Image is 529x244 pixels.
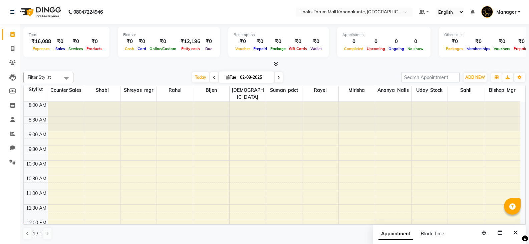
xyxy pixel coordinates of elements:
div: ₹0 [465,38,492,45]
img: Manager [481,6,493,18]
div: ₹0 [54,38,67,45]
div: ₹0 [444,38,465,45]
span: 1 / 1 [33,230,42,237]
div: ₹0 [136,38,148,45]
div: 0 [365,38,387,45]
div: ₹0 [252,38,269,45]
div: ₹0 [309,38,323,45]
span: Tue [224,75,238,80]
input: Search Appointment [401,72,460,82]
input: 2025-09-02 [238,72,271,82]
div: ₹0 [287,38,309,45]
div: 9:00 AM [27,131,48,138]
div: 11:00 AM [25,190,48,197]
span: Bishop_Mgr [484,86,520,94]
div: Appointment [342,32,425,38]
span: Mirisha [339,86,375,94]
img: logo [17,3,63,21]
span: ADD NEW [465,75,485,80]
span: Uday_Stock [412,86,448,94]
div: ₹0 [148,38,178,45]
span: Products [85,46,104,51]
div: ₹0 [123,38,136,45]
div: ₹0 [203,38,215,45]
span: Package [269,46,287,51]
b: 08047224946 [73,3,103,21]
span: Services [67,46,85,51]
div: ₹0 [269,38,287,45]
div: Finance [123,32,215,38]
span: Manager [496,9,516,16]
span: Ongoing [387,46,406,51]
iframe: chat widget [501,217,522,237]
span: Online/Custom [148,46,178,51]
span: No show [406,46,425,51]
div: 10:00 AM [25,161,48,168]
div: ₹0 [67,38,85,45]
div: ₹0 [492,38,512,45]
span: Card [136,46,148,51]
span: Upcoming [365,46,387,51]
div: 0 [387,38,406,45]
span: rahul [157,86,193,94]
span: Shreyas_mgr [120,86,157,94]
span: Petty cash [180,46,202,51]
span: Appointment [378,228,413,240]
div: 0 [342,38,365,45]
span: Shabi [84,86,120,94]
span: Today [192,72,209,82]
span: Wallet [309,46,323,51]
div: Redemption [234,32,323,38]
span: Completed [342,46,365,51]
div: ₹0 [234,38,252,45]
div: ₹12,196 [178,38,203,45]
div: ₹16,088 [29,38,54,45]
div: Stylist [24,86,48,93]
span: Due [204,46,214,51]
span: Gift Cards [287,46,309,51]
div: 8:00 AM [27,102,48,109]
div: 0 [406,38,425,45]
span: Cash [123,46,136,51]
span: Bijen [193,86,229,94]
span: Suman_pdct [266,86,302,94]
span: Packages [444,46,465,51]
div: 9:30 AM [27,146,48,153]
div: 11:30 AM [25,205,48,212]
span: Sales [54,46,67,51]
span: Memberships [465,46,492,51]
span: Ananya_Nails [375,86,411,94]
div: Total [29,32,104,38]
span: Rayel [302,86,338,94]
span: Block Time [421,231,444,237]
span: Sahil [448,86,484,94]
span: Prepaid [252,46,269,51]
span: Voucher [234,46,252,51]
span: Expenses [31,46,51,51]
span: Vouchers [492,46,512,51]
button: ADD NEW [464,73,487,82]
div: 8:30 AM [27,116,48,124]
div: 10:30 AM [25,175,48,182]
span: Counter Sales [48,86,84,94]
span: [DEMOGRAPHIC_DATA] [230,86,266,101]
div: ₹0 [85,38,104,45]
div: 12:00 PM [25,219,48,226]
span: Filter Stylist [28,74,51,80]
